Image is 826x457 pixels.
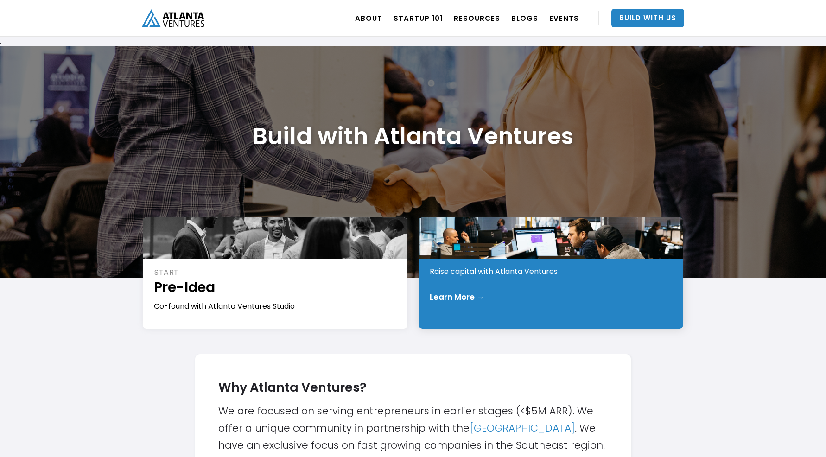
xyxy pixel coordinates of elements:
[430,292,484,302] div: Learn More →
[143,217,407,329] a: STARTPre-IdeaCo-found with Atlanta Ventures Studio
[611,9,684,27] a: Build With Us
[154,278,397,297] h1: Pre-Idea
[549,5,579,31] a: EVENTS
[253,122,573,150] h1: Build with Atlanta Ventures
[454,5,500,31] a: RESOURCES
[218,379,367,396] strong: Why Atlanta Ventures?
[394,5,443,31] a: Startup 101
[430,243,673,262] h1: Early Stage
[419,217,683,329] a: INVESTEarly StageRaise capital with Atlanta VenturesLearn More →
[430,267,673,277] div: Raise capital with Atlanta Ventures
[511,5,538,31] a: BLOGS
[355,5,382,31] a: ABOUT
[470,421,575,435] a: [GEOGRAPHIC_DATA]
[154,301,397,311] div: Co-found with Atlanta Ventures Studio
[154,267,397,278] div: START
